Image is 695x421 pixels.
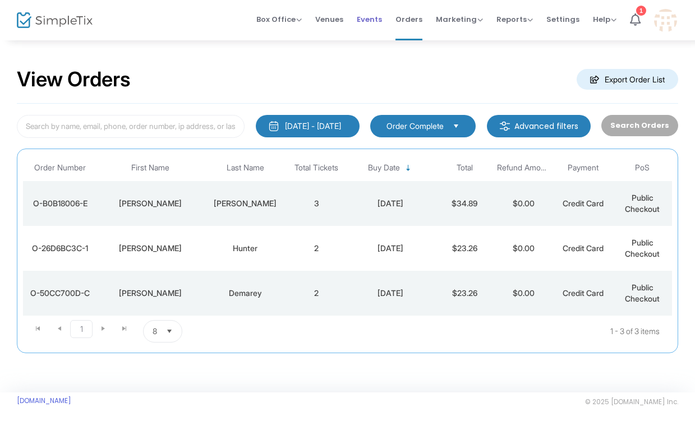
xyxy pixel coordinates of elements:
[435,226,494,271] td: $23.26
[206,243,284,254] div: Hunter
[131,163,169,173] span: First Name
[593,14,616,25] span: Help
[100,288,201,299] div: Marie
[494,271,554,316] td: $0.00
[349,243,432,254] div: 8/23/2025
[487,115,591,137] m-button: Advanced filters
[227,163,264,173] span: Last Name
[268,121,279,132] img: monthly
[285,121,341,132] div: [DATE] - [DATE]
[315,5,343,34] span: Venues
[26,198,94,209] div: O-B0B18006-E
[206,198,284,209] div: Ibrahim
[563,198,604,208] span: Credit Card
[625,283,660,303] span: Public Checkout
[496,14,533,25] span: Reports
[625,238,660,258] span: Public Checkout
[26,288,94,299] div: O-50CC700D-C
[287,226,346,271] td: 2
[162,321,177,342] button: Select
[577,69,678,90] m-button: Export Order List
[625,193,660,214] span: Public Checkout
[26,243,94,254] div: O-26D6BC3C-1
[153,326,157,337] span: 8
[635,163,650,173] span: PoS
[395,5,422,34] span: Orders
[563,243,604,253] span: Credit Card
[349,198,432,209] div: 8/23/2025
[494,226,554,271] td: $0.00
[294,320,660,343] kendo-pager-info: 1 - 3 of 3 items
[34,163,86,173] span: Order Number
[23,155,672,316] div: Data table
[436,14,483,25] span: Marketing
[287,155,346,181] th: Total Tickets
[546,5,579,34] span: Settings
[357,5,382,34] span: Events
[70,320,93,338] span: Page 1
[494,181,554,226] td: $0.00
[494,155,554,181] th: Refund Amount
[435,155,494,181] th: Total
[368,163,400,173] span: Buy Date
[499,121,510,132] img: filter
[256,115,360,137] button: [DATE] - [DATE]
[404,164,413,173] span: Sortable
[100,243,201,254] div: Judith
[206,288,284,299] div: Demarey
[636,6,646,16] div: 1
[287,181,346,226] td: 3
[435,271,494,316] td: $23.26
[386,121,444,132] span: Order Complete
[17,115,245,138] input: Search by name, email, phone, order number, ip address, or last 4 digits of card
[17,67,131,92] h2: View Orders
[563,288,604,298] span: Credit Card
[256,14,302,25] span: Box Office
[585,397,678,406] span: © 2025 [DOMAIN_NAME] Inc.
[100,198,201,209] div: Lisa
[17,396,71,405] a: [DOMAIN_NAME]
[448,120,464,132] button: Select
[568,163,599,173] span: Payment
[287,271,346,316] td: 2
[349,288,432,299] div: 8/23/2025
[435,181,494,226] td: $34.89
